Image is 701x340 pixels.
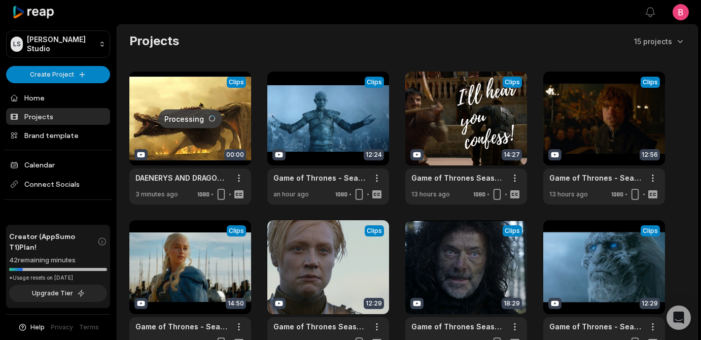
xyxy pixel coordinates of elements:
p: [PERSON_NAME] Studio [27,35,95,53]
a: Brand template [6,127,110,144]
span: Creator (AppSumo T1) Plan! [9,231,97,252]
div: *Usage resets on [DATE] [9,274,107,282]
button: Help [18,323,45,332]
span: Help [30,323,45,332]
a: Home [6,89,110,106]
a: DAENERYS AND DRAGONS- ALL SCENES - SEASON 1-7 [135,173,229,183]
a: Game of Thrones - Season 2 - Top 10 Moments [549,321,643,332]
a: Game of Thrones - Season 5 - Top 10 Moments [273,173,367,183]
a: Projects [6,108,110,125]
a: Game of Thrones - Season 4 - Top 10 Moments [549,173,643,183]
button: Create Project [6,66,110,83]
a: Privacy [51,323,73,332]
a: Calendar [6,156,110,173]
a: Game of Thrones Season 1 All Fights and Battles Scenes [411,321,505,332]
div: 42 remaining minutes [9,255,107,265]
a: Game of Thrones - Season 3 - Top 10 Moments [135,321,229,332]
div: Open Intercom Messenger [667,305,691,330]
span: Connect Socials [6,175,110,193]
button: 15 projects [634,36,685,47]
a: Game of Thrones Season 2 All fights and Battles Scenes [273,321,367,332]
a: Game of Thrones Season 4 All fights and Battles Scenes [411,173,505,183]
h2: Projects [129,33,179,49]
div: LS [11,37,23,52]
a: Terms [79,323,99,332]
button: Upgrade Tier [9,285,107,302]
